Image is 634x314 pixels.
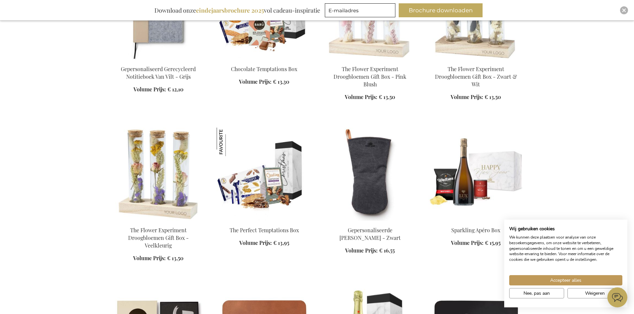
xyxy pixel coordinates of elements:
a: The Flower Experiment Gift Box - Pink Blush [322,57,418,63]
span: Accepteer alles [550,277,581,284]
img: The Perfect Temptations Box [217,128,245,156]
button: Alle cookies weigeren [567,288,622,298]
a: Chocolate Temptations Box [231,65,297,72]
span: Volume Prijs: [345,247,378,254]
span: Volume Prijs: [451,239,484,246]
button: Pas cookie voorkeuren aan [509,288,564,298]
a: The Flower Experiment Droogbloemen Gift Box - Pink Blush [333,65,406,88]
img: Personalised Asado Oven Mit - Black [322,128,418,221]
span: € 13,30 [273,78,289,85]
a: Volume Prijs: € 13,95 [239,239,289,247]
a: Volume Prijs: € 13,30 [239,78,289,86]
span: Volume Prijs: [451,93,483,100]
a: Volume Prijs: € 13,50 [133,255,183,262]
a: Volume Prijs: € 13,50 [345,93,395,101]
a: Volume Prijs: € 12,10 [133,86,183,93]
span: € 15,95 [485,239,501,246]
a: Volume Prijs: € 16,55 [345,247,395,255]
span: € 13,50 [167,255,183,262]
span: Volume Prijs: [133,255,166,262]
a: Personalised Recycled Felt Notebook - Grey Gepersonaliseerd Gerecycleerd Notitieboek Van Vilt - G... [111,57,206,63]
b: eindejaarsbrochure 2025 [196,6,264,14]
img: Sparkling Apero Box [428,128,524,221]
form: marketing offers and promotions [325,3,397,19]
span: € 13,95 [273,239,289,246]
div: Download onze vol cadeau-inspiratie [151,3,323,17]
a: The Flower Experiment Droogbloemen Gift Box - Veelkleurig [128,227,189,249]
a: Volume Prijs: € 15,95 [451,239,501,247]
a: Volume Prijs: € 13,50 [451,93,501,101]
a: The Flower Experiment Droogbloemen Gift Box - Zwart & Wit [435,65,517,88]
a: The Perfect Temptations Box [230,227,299,234]
img: The Perfect Temptations Box [217,128,312,221]
a: The Perfect Temptations Box The Perfect Temptations Box [217,218,312,224]
span: € 16,55 [379,247,395,254]
span: € 12,10 [167,86,183,93]
a: Sparkling Apero Box [428,218,524,224]
span: Volume Prijs: [239,78,272,85]
span: Volume Prijs: [133,86,166,93]
span: Weigeren [585,290,605,297]
img: Close [622,8,626,12]
div: Close [620,6,628,14]
span: Nee, pas aan [524,290,550,297]
span: € 13,50 [379,93,395,100]
a: The Flower Experiment Gift Box - Black & White [428,57,524,63]
button: Brochure downloaden [399,3,483,17]
span: Volume Prijs: [239,239,272,246]
a: Gepersonaliseerd Gerecycleerd Notitieboek Van Vilt - Grijs [121,65,196,80]
h2: Wij gebruiken cookies [509,226,622,232]
img: The Flower Experiment Gift Box - Multi [111,128,206,221]
a: Chocolate Temptations Box Chocolate Temptations Box [217,57,312,63]
a: Sparkling Apéro Box [451,227,500,234]
a: Personalised Asado Oven Mit - Black [322,218,418,224]
p: We kunnen deze plaatsen voor analyse van onze bezoekersgegevens, om onze website te verbeteren, g... [509,235,622,262]
input: E-mailadres [325,3,395,17]
span: Volume Prijs: [345,93,377,100]
a: Gepersonaliseerde [PERSON_NAME] - Zwart [339,227,401,241]
button: Accepteer alle cookies [509,275,622,285]
a: The Flower Experiment Gift Box - Multi [111,218,206,224]
span: € 13,50 [485,93,501,100]
iframe: belco-activator-frame [607,287,627,307]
